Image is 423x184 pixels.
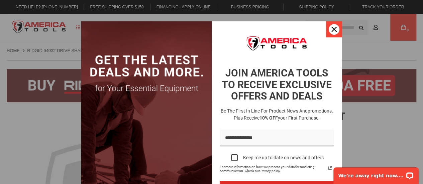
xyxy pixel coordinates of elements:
[259,115,278,121] strong: 10% OFF
[234,108,333,121] span: promotions. Plus receive your first purchase.
[331,27,337,32] svg: close icon
[220,165,326,173] span: For more information on how we process your data for marketing communication. Check our Privacy p...
[243,155,324,161] div: Keep me up to date on news and offers
[329,163,423,184] iframe: LiveChat chat widget
[222,67,332,102] strong: JOIN AMERICA TOOLS TO RECEIVE EXCLUSIVE OFFERS AND DEALS
[218,108,335,122] h3: Be the first in line for product news and
[220,130,334,147] input: Email field
[326,21,342,37] button: Close
[326,164,334,172] svg: link icon
[326,164,334,172] a: Read our Privacy Policy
